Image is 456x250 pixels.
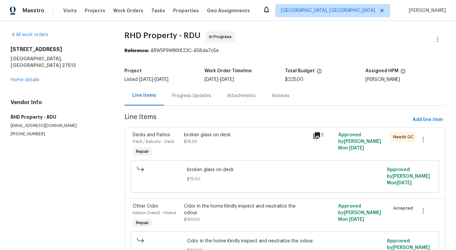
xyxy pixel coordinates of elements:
h5: [GEOGRAPHIC_DATA], [GEOGRAPHIC_DATA] 27513 [11,55,109,69]
div: Odor in the home Kindly inspect and neutralize the odour. [184,203,308,216]
span: [DATE] [349,146,364,151]
span: The total cost of line items that have been proposed by Opendoor. This sum includes line items th... [317,69,322,77]
span: Add line item [413,116,443,124]
span: In Progress [209,33,234,40]
span: Tasks [151,8,165,13]
div: Line Items [132,92,156,99]
p: [EMAIL_ADDRESS][DOMAIN_NAME] [11,123,109,129]
span: Repair [133,219,152,226]
span: [DATE] [139,77,153,82]
span: $150.00 [184,218,200,221]
h5: Total Budget [285,69,315,73]
h2: [STREET_ADDRESS] [11,46,109,53]
span: Visits [63,7,77,14]
span: The hpm assigned to this work order. [400,69,406,77]
div: Attachments [227,93,256,99]
p: [PHONE_NUMBER] [11,131,109,137]
span: Approved by [PERSON_NAME] M on [387,167,430,185]
span: [DATE] [205,77,218,82]
span: broken glass on deck [187,166,383,173]
span: Projects [85,7,105,14]
span: - [139,77,168,82]
span: Properties [173,7,199,14]
span: Interior Overall - Interior [133,211,176,215]
span: Work Orders [113,7,143,14]
span: Repair [133,148,152,155]
h5: Assigned HPM [365,69,398,73]
div: [PERSON_NAME] [365,77,446,82]
div: 7 [313,132,335,140]
span: Accepted [393,205,416,212]
h4: Vendor Info [11,99,109,106]
span: Approved by [PERSON_NAME] M on [338,204,381,222]
span: $75.00 [187,176,383,182]
div: Progress Updates [172,93,211,99]
span: Other Odor [133,204,159,209]
span: Listed [124,77,168,82]
span: Odor in the home Kindly inspect and neutralize the odour. [187,238,383,244]
span: [DATE] [220,77,234,82]
div: broken glass on deck [184,132,308,138]
span: Approved by [PERSON_NAME] M on [338,133,381,151]
span: [DATE] [349,217,364,222]
span: Geo Assignments [207,7,250,14]
b: Reference: [124,48,149,53]
span: [GEOGRAPHIC_DATA], [GEOGRAPHIC_DATA] [281,7,375,14]
button: Add line item [410,114,445,126]
h5: Work Order Timeline [205,69,252,73]
div: Invoices [272,93,290,99]
span: [DATE] [397,181,412,185]
span: RHD Property - RDU [124,31,201,39]
span: Deck / Balcony - Deck [133,140,174,144]
span: Maestro [23,7,44,14]
span: $75.00 [184,140,198,144]
h5: RHD Property - RDU [11,114,109,120]
span: Line Items [124,114,410,126]
span: Decks and Patios [133,133,170,137]
span: Needs QC [393,134,416,140]
div: 4RW5P9WMX823C-458da7c5e [124,47,445,54]
span: [DATE] [155,77,168,82]
a: Home details [11,78,39,82]
span: - [205,77,234,82]
a: All work orders [11,32,48,37]
span: [PERSON_NAME] [406,7,446,14]
span: $225.00 [285,77,303,82]
h5: Project [124,69,142,73]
